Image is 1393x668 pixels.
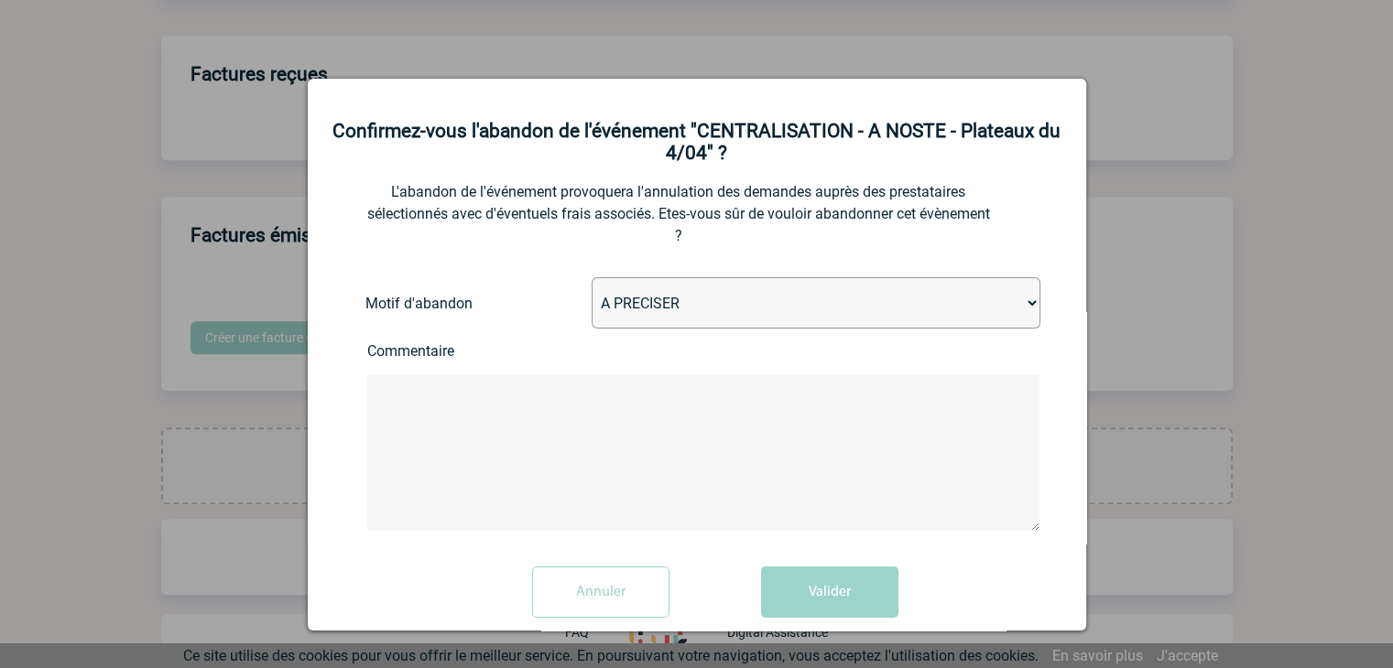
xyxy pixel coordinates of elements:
label: Commentaire [367,342,514,360]
label: Motif d'abandon [365,295,507,312]
h2: Confirmez-vous l'abandon de l'événement "CENTRALISATION - A NOSTE - Plateaux du 4/04" ? [331,120,1063,164]
p: L'abandon de l'événement provoquera l'annulation des demandes auprès des prestataires sélectionné... [367,181,990,247]
input: Annuler [532,566,669,618]
button: Valider [761,566,898,618]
